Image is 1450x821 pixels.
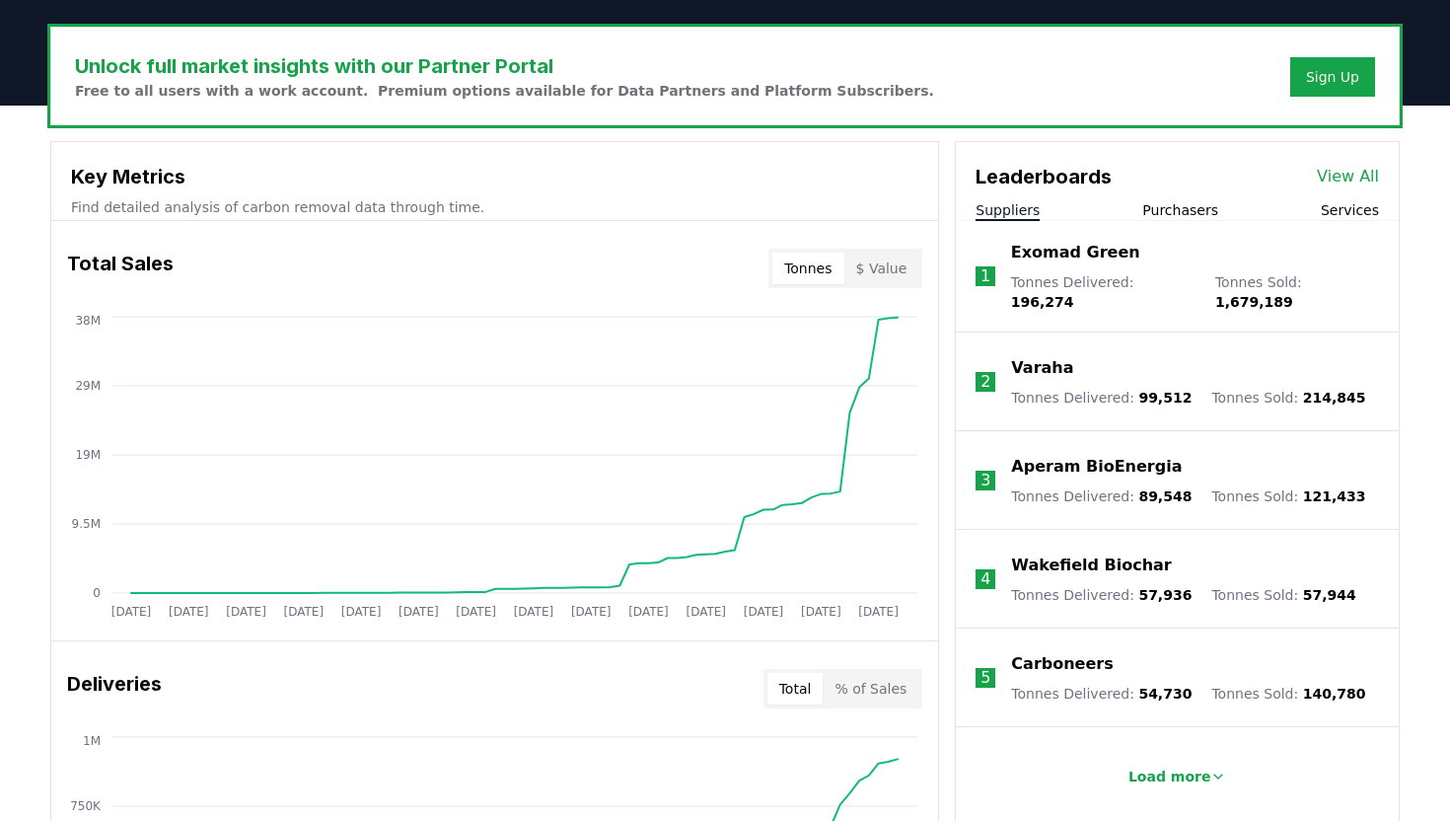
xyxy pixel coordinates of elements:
[75,379,101,393] tspan: 29M
[70,799,102,813] tspan: 750K
[772,253,843,284] button: Tonnes
[1211,684,1365,704] p: Tonnes Sold :
[1290,57,1375,97] button: Sign Up
[571,605,612,619] tspan: [DATE]
[1011,585,1192,605] p: Tonnes Delivered :
[1138,686,1192,702] span: 54,730
[1011,652,1113,676] a: Carboneers
[341,605,382,619] tspan: [DATE]
[844,253,919,284] button: $ Value
[72,517,101,531] tspan: 9.5M
[1211,388,1365,408] p: Tonnes Sold :
[1211,585,1355,605] p: Tonnes Sold :
[284,605,325,619] tspan: [DATE]
[75,51,934,81] h3: Unlock full market insights with our Partner Portal
[1306,67,1359,87] a: Sign Up
[1011,388,1192,408] p: Tonnes Delivered :
[980,666,990,690] p: 5
[1215,272,1379,312] p: Tonnes Sold :
[1011,684,1192,704] p: Tonnes Delivered :
[71,197,918,217] p: Find detailed analysis of carbon removal data through time.
[1215,294,1293,310] span: 1,679,189
[514,605,554,619] tspan: [DATE]
[628,605,669,619] tspan: [DATE]
[976,200,1040,220] button: Suppliers
[1138,390,1192,406] span: 99,512
[67,669,162,709] h3: Deliveries
[858,605,899,619] tspan: [DATE]
[399,605,439,619] tspan: [DATE]
[980,370,990,394] p: 2
[686,605,726,619] tspan: [DATE]
[980,469,990,492] p: 3
[1011,554,1171,577] a: Wakefield Biochar
[71,162,918,191] h3: Key Metrics
[767,673,824,705] button: Total
[1142,200,1218,220] button: Purchasers
[823,673,918,705] button: % of Sales
[1321,200,1379,220] button: Services
[1303,390,1366,406] span: 214,845
[976,162,1112,191] h3: Leaderboards
[1303,587,1356,603] span: 57,944
[226,605,266,619] tspan: [DATE]
[1317,165,1379,188] a: View All
[1011,356,1073,380] a: Varaha
[67,249,174,288] h3: Total Sales
[1011,294,1074,310] span: 196,274
[1011,455,1182,479] a: Aperam BioEnergia
[169,605,209,619] tspan: [DATE]
[83,734,101,748] tspan: 1M
[1211,486,1365,506] p: Tonnes Sold :
[1011,272,1196,312] p: Tonnes Delivered :
[980,567,990,591] p: 4
[1011,486,1192,506] p: Tonnes Delivered :
[1113,757,1243,796] button: Load more
[93,586,101,600] tspan: 0
[75,81,934,101] p: Free to all users with a work account. Premium options available for Data Partners and Platform S...
[1303,686,1366,702] span: 140,780
[1011,241,1140,264] a: Exomad Green
[1128,767,1211,786] p: Load more
[75,448,101,462] tspan: 19M
[744,605,784,619] tspan: [DATE]
[1138,488,1192,504] span: 89,548
[1303,488,1366,504] span: 121,433
[75,314,101,328] tspan: 38M
[1138,587,1192,603] span: 57,936
[456,605,496,619] tspan: [DATE]
[980,264,990,288] p: 1
[111,605,152,619] tspan: [DATE]
[801,605,841,619] tspan: [DATE]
